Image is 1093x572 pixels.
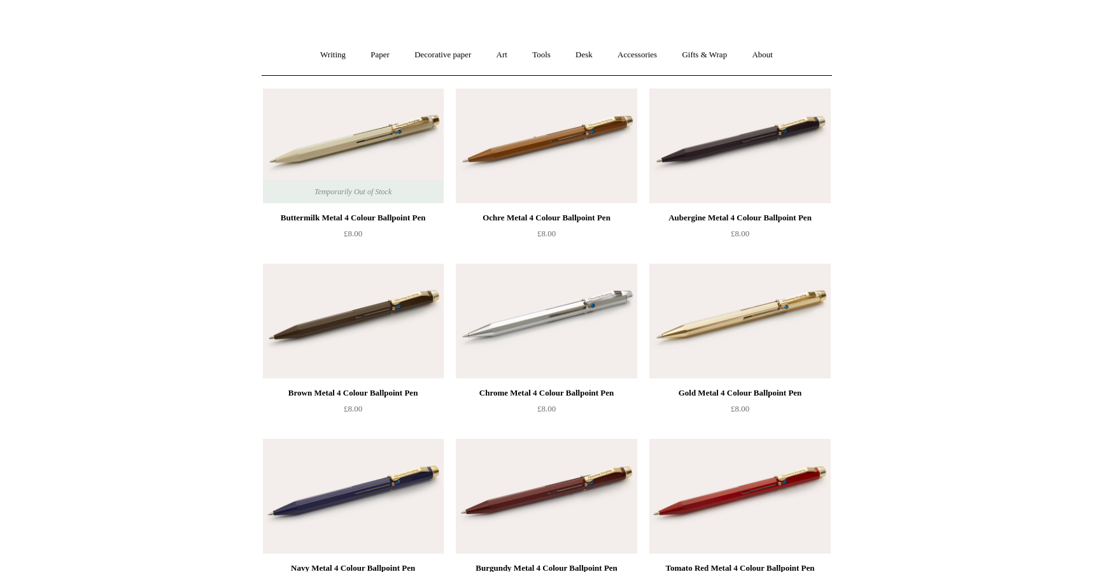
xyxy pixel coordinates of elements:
[456,385,637,438] a: Chrome Metal 4 Colour Ballpoint Pen £8.00
[649,89,830,203] img: Aubergine Metal 4 Colour Ballpoint Pen
[266,385,441,401] div: Brown Metal 4 Colour Ballpoint Pen
[359,38,401,72] a: Paper
[731,229,749,238] span: £8.00
[740,38,784,72] a: About
[649,210,830,262] a: Aubergine Metal 4 Colour Ballpoint Pen £8.00
[263,264,444,378] img: Brown Metal 4 Colour Ballpoint Pen
[263,89,444,203] a: Buttermilk Metal 4 Colour Ballpoint Pen Buttermilk Metal 4 Colour Ballpoint Pen Temporarily Out o...
[263,264,444,378] a: Brown Metal 4 Colour Ballpoint Pen Brown Metal 4 Colour Ballpoint Pen
[564,38,604,72] a: Desk
[652,385,827,401] div: Gold Metal 4 Colour Ballpoint Pen
[456,439,637,554] img: Burgundy Metal 4 Colour Ballpoint Pen
[485,38,519,72] a: Art
[459,210,633,225] div: Ochre Metal 4 Colour Ballpoint Pen
[456,264,637,378] img: Chrome Metal 4 Colour Ballpoint Pen
[731,404,749,413] span: £8.00
[459,385,633,401] div: Chrome Metal 4 Colour Ballpoint Pen
[606,38,668,72] a: Accessories
[521,38,562,72] a: Tools
[670,38,738,72] a: Gifts & Wrap
[537,404,556,413] span: £8.00
[263,89,444,203] img: Buttermilk Metal 4 Colour Ballpoint Pen
[649,439,830,554] img: Tomato Red Metal 4 Colour Ballpoint Pen
[456,210,637,262] a: Ochre Metal 4 Colour Ballpoint Pen £8.00
[456,439,637,554] a: Burgundy Metal 4 Colour Ballpoint Pen Burgundy Metal 4 Colour Ballpoint Pen
[263,210,444,262] a: Buttermilk Metal 4 Colour Ballpoint Pen £8.00
[263,439,444,554] a: Navy Metal 4 Colour Ballpoint Pen Navy Metal 4 Colour Ballpoint Pen
[649,385,830,438] a: Gold Metal 4 Colour Ballpoint Pen £8.00
[344,404,362,413] span: £8.00
[309,38,357,72] a: Writing
[652,210,827,225] div: Aubergine Metal 4 Colour Ballpoint Pen
[456,89,637,203] img: Ochre Metal 4 Colour Ballpoint Pen
[456,264,637,378] a: Chrome Metal 4 Colour Ballpoint Pen Chrome Metal 4 Colour Ballpoint Pen
[266,210,441,225] div: Buttermilk Metal 4 Colour Ballpoint Pen
[344,229,362,238] span: £8.00
[649,439,830,554] a: Tomato Red Metal 4 Colour Ballpoint Pen Tomato Red Metal 4 Colour Ballpoint Pen
[263,385,444,438] a: Brown Metal 4 Colour Ballpoint Pen £8.00
[456,89,637,203] a: Ochre Metal 4 Colour Ballpoint Pen Ochre Metal 4 Colour Ballpoint Pen
[537,229,556,238] span: £8.00
[649,264,830,378] a: Gold Metal 4 Colour Ballpoint Pen Gold Metal 4 Colour Ballpoint Pen
[649,264,830,378] img: Gold Metal 4 Colour Ballpoint Pen
[403,38,483,72] a: Decorative paper
[649,89,830,203] a: Aubergine Metal 4 Colour Ballpoint Pen Aubergine Metal 4 Colour Ballpoint Pen
[263,439,444,554] img: Navy Metal 4 Colour Ballpoint Pen
[302,180,404,203] span: Temporarily Out of Stock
